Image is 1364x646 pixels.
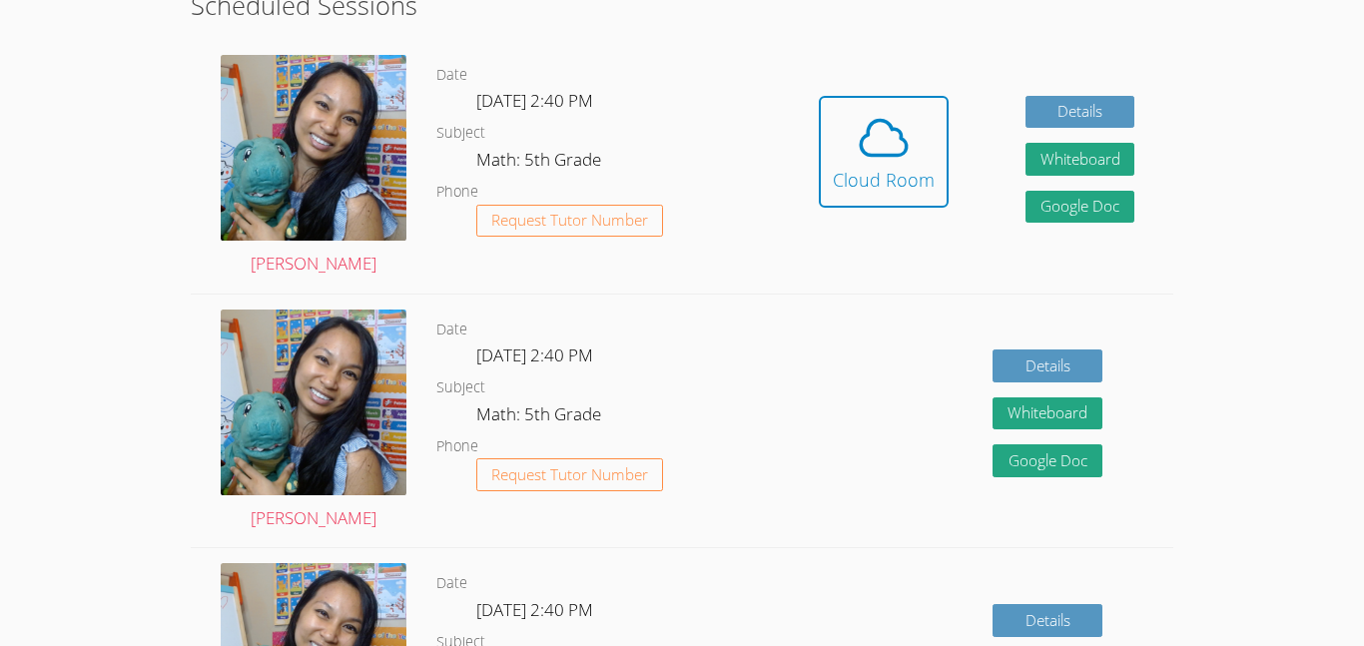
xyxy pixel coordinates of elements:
button: Cloud Room [819,96,949,208]
button: Request Tutor Number [476,205,663,238]
img: Untitled%20design%20(19).png [221,55,406,241]
span: [DATE] 2:40 PM [476,343,593,366]
span: Request Tutor Number [491,467,648,482]
dt: Phone [436,434,478,459]
dt: Subject [436,375,485,400]
dt: Phone [436,180,478,205]
a: Google Doc [993,444,1102,477]
dt: Date [436,318,467,342]
span: [DATE] 2:40 PM [476,89,593,112]
a: [PERSON_NAME] [221,55,406,279]
dd: Math: 5th Grade [476,400,605,434]
dt: Subject [436,121,485,146]
dd: Math: 5th Grade [476,146,605,180]
button: Whiteboard [1025,143,1135,176]
span: Request Tutor Number [491,213,648,228]
a: Details [993,604,1102,637]
button: Request Tutor Number [476,458,663,491]
a: Details [1025,96,1135,129]
div: Cloud Room [833,166,935,194]
button: Whiteboard [993,397,1102,430]
span: [DATE] 2:40 PM [476,598,593,621]
dt: Date [436,571,467,596]
a: Google Doc [1025,191,1135,224]
img: Untitled%20design%20(19).png [221,310,406,495]
dt: Date [436,63,467,88]
a: Details [993,349,1102,382]
a: [PERSON_NAME] [221,310,406,533]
